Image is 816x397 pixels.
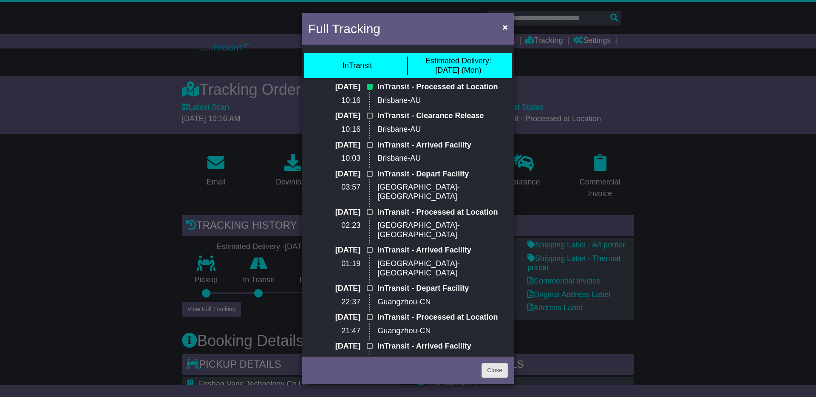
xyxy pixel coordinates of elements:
h4: Full Tracking [308,19,380,38]
p: 22:37 [308,298,360,307]
p: [GEOGRAPHIC_DATA]-[GEOGRAPHIC_DATA] [377,183,508,201]
p: InTransit - Depart Facility [377,284,508,293]
p: InTransit - Depart Facility [377,170,508,179]
p: [DATE] [308,170,360,179]
p: 03:57 [308,183,360,192]
p: [DATE] [308,284,360,293]
p: Guangzhou-CN [377,298,508,307]
p: 21:47 [308,326,360,336]
span: × [503,22,508,32]
p: [GEOGRAPHIC_DATA]-[GEOGRAPHIC_DATA] [377,259,508,278]
p: InTransit - Processed at Location [377,313,508,322]
p: [DATE] [308,82,360,92]
button: Close [499,18,512,36]
p: [DATE] [308,208,360,217]
p: Brisbane-AU [377,96,508,105]
p: [DATE] [308,111,360,121]
a: Close [482,363,508,378]
p: [DATE] [308,141,360,150]
p: InTransit - Arrived Facility [377,342,508,351]
div: InTransit [343,61,372,71]
p: 10:03 [308,154,360,163]
p: [DATE] [308,342,360,351]
p: [DATE] [308,313,360,322]
p: InTransit - Clearance Release [377,111,508,121]
p: 01:19 [308,259,360,269]
p: InTransit - Processed at Location [377,208,508,217]
div: [DATE] (Mon) [425,57,491,75]
p: Brisbane-AU [377,154,508,163]
p: Guangzhou-CN [377,326,508,336]
p: 10:16 [308,125,360,134]
p: [GEOGRAPHIC_DATA]-[GEOGRAPHIC_DATA] [377,221,508,239]
p: InTransit - Arrived Facility [377,246,508,255]
span: Estimated Delivery: [425,57,491,65]
p: InTransit - Arrived Facility [377,141,508,150]
p: 02:23 [308,221,360,230]
p: 10:16 [308,96,360,105]
p: Brisbane-AU [377,125,508,134]
p: [DATE] [308,246,360,255]
p: InTransit - Processed at Location [377,82,508,92]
